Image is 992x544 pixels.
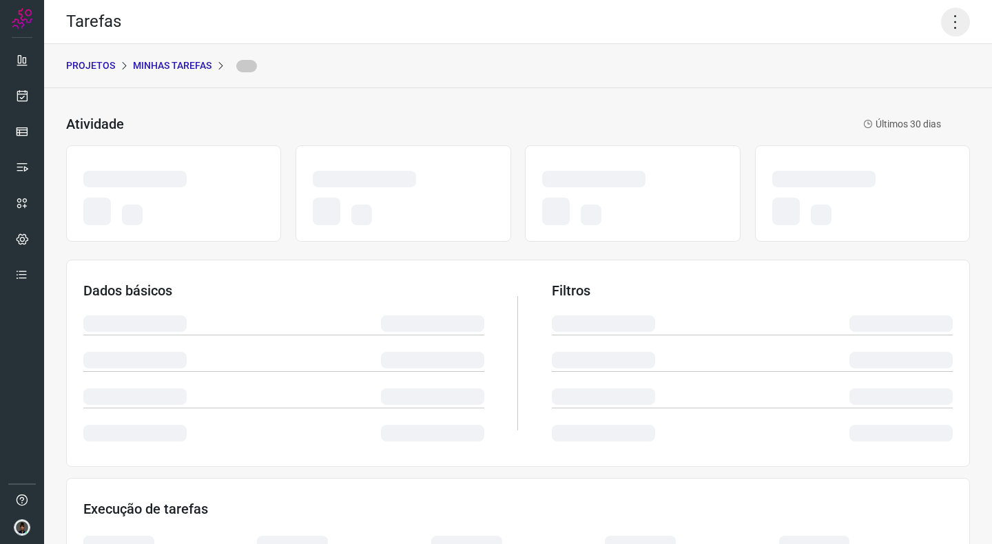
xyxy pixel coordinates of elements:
img: Logo [12,8,32,29]
h3: Atividade [66,116,124,132]
h3: Execução de tarefas [83,501,953,517]
img: d44150f10045ac5288e451a80f22ca79.png [14,519,30,536]
p: Minhas Tarefas [133,59,211,73]
h2: Tarefas [66,12,121,32]
p: PROJETOS [66,59,115,73]
h3: Dados básicos [83,282,484,299]
h3: Filtros [552,282,953,299]
p: Últimos 30 dias [863,117,941,132]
